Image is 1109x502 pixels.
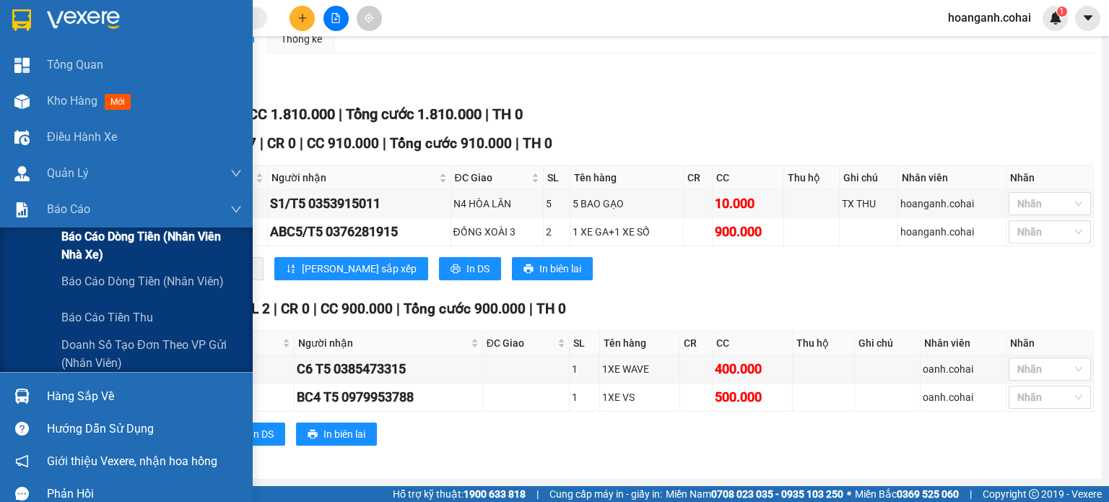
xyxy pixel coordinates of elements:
[243,300,270,317] span: SL 2
[357,6,382,31] button: aim
[900,224,1004,240] div: hoanganh.cohai
[847,491,851,497] span: ⚪️
[15,454,29,468] span: notification
[270,194,448,214] div: S1/T5 0353915011
[573,224,681,240] div: 1 XE GA+1 XE SỐ
[61,228,242,264] span: Báo cáo dòng tiền (Nhân viên Nhà xe)
[308,429,318,441] span: printer
[323,426,365,442] span: In biên lai
[297,13,308,23] span: plus
[512,257,593,280] button: printerIn biên lai
[523,135,552,152] span: TH 0
[715,359,790,379] div: 400.000
[321,300,393,317] span: CC 900.000
[260,135,264,152] span: |
[485,105,489,123] span: |
[546,196,567,212] div: 5
[572,361,597,377] div: 1
[364,13,374,23] span: aim
[271,170,435,186] span: Người nhận
[464,488,526,500] strong: 1900 633 818
[970,486,972,502] span: |
[544,166,570,190] th: SL
[47,128,117,146] span: Điều hành xe
[47,418,242,440] div: Hướng dẫn sử dụng
[715,194,781,214] div: 10.000
[296,423,377,446] button: printerIn biên lai
[455,170,529,186] span: ĐC Giao
[923,361,1004,377] div: oanh.cohai
[14,58,30,73] img: dashboard-icon
[1049,12,1062,25] img: icon-new-feature
[105,94,131,110] span: mới
[302,261,417,277] span: [PERSON_NAME] sắp xếp
[339,105,342,123] span: |
[15,422,29,436] span: question-circle
[923,389,1004,405] div: oanh.cohai
[793,332,855,355] th: Thu hộ
[897,488,959,500] strong: 0369 525 060
[298,335,468,351] span: Người nhận
[297,387,480,407] div: BC4 T5 0979953788
[323,6,349,31] button: file-add
[230,168,242,179] span: down
[297,359,480,379] div: C6 T5 0385473315
[680,332,713,355] th: CR
[572,389,597,405] div: 1
[539,261,581,277] span: In biên lai
[840,166,898,190] th: Ghi chú
[1057,7,1067,17] sup: 1
[900,196,1004,212] div: hoanganh.cohai
[439,257,501,280] button: printerIn DS
[713,166,784,190] th: CC
[15,487,29,501] span: message
[1059,7,1064,17] span: 1
[383,135,386,152] span: |
[516,135,519,152] span: |
[307,135,379,152] span: CC 910.000
[1082,12,1095,25] span: caret-down
[251,426,274,442] span: In DS
[855,332,921,355] th: Ghi chú
[281,300,310,317] span: CR 0
[549,486,662,502] span: Cung cấp máy in - giấy in:
[602,389,677,405] div: 1XE VS
[14,130,30,145] img: warehouse-icon
[684,166,713,190] th: CR
[536,486,539,502] span: |
[936,9,1043,27] span: hoanganh.cohai
[784,166,840,190] th: Thu hộ
[570,166,684,190] th: Tên hàng
[274,257,428,280] button: sort-ascending[PERSON_NAME] sắp xếp
[14,202,30,217] img: solution-icon
[921,332,1006,355] th: Nhân viên
[230,204,242,215] span: down
[61,336,242,372] span: Doanh số tạo đơn theo VP gửi (nhân viên)
[14,94,30,109] img: warehouse-icon
[223,423,285,446] button: printerIn DS
[536,300,566,317] span: TH 0
[331,13,341,23] span: file-add
[267,135,296,152] span: CR 0
[466,261,490,277] span: In DS
[47,94,97,108] span: Kho hàng
[313,300,317,317] span: |
[290,6,315,31] button: plus
[666,486,843,502] span: Miền Nam
[715,387,790,407] div: 500.000
[346,105,482,123] span: Tổng cước 1.810.000
[47,452,217,470] span: Giới thiệu Vexere, nhận hoa hồng
[1075,6,1100,31] button: caret-down
[602,361,677,377] div: 1XE WAVE
[570,332,600,355] th: SL
[47,56,103,74] span: Tổng Quan
[451,264,461,275] span: printer
[274,300,277,317] span: |
[14,389,30,404] img: warehouse-icon
[61,308,153,326] span: Báo cáo tiền thu
[546,224,567,240] div: 2
[453,196,541,212] div: N4 HÒA LÂN
[711,488,843,500] strong: 0708 023 035 - 0935 103 250
[248,105,335,123] span: CC 1.810.000
[492,105,523,123] span: TH 0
